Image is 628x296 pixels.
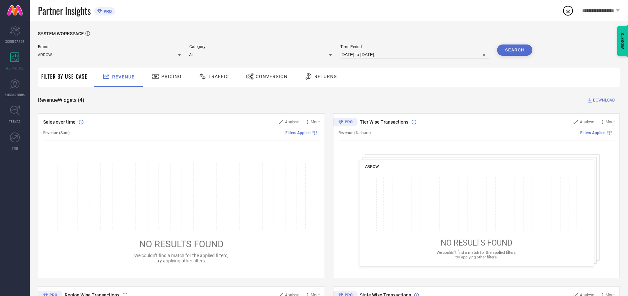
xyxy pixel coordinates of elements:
[38,97,84,104] span: Revenue Widgets ( 4 )
[189,44,332,49] span: Category
[285,120,299,124] span: Analyse
[440,238,512,248] span: NO RESULTS FOUND
[340,51,489,59] input: Select time period
[6,66,24,71] span: WORKSPACE
[580,120,594,124] span: Analyse
[12,146,18,151] span: FWD
[41,73,87,80] span: Filter By Use-Case
[256,74,288,79] span: Conversion
[38,44,181,49] span: Brand
[562,5,574,16] div: Open download list
[613,131,614,135] span: |
[285,131,311,135] span: Filters Applied
[580,131,606,135] span: Filters Applied
[38,31,84,36] span: SYSTEM WORKSPACE
[38,4,91,17] span: Partner Insights
[436,250,516,259] span: We couldn’t find a match for the applied filters, try applying other filters.
[365,164,379,169] span: ARROW
[102,9,112,14] span: PRO
[9,119,20,124] span: TRENDS
[43,131,70,135] span: Revenue (Sum)
[333,118,358,128] div: Premium
[134,253,228,263] span: We couldn’t find a match for the applied filters, try applying other filters.
[139,239,224,250] span: NO RESULTS FOUND
[593,97,615,104] span: DOWNLOAD
[112,74,135,79] span: Revenue
[279,120,283,124] svg: Zoom
[574,120,578,124] svg: Zoom
[338,131,371,135] span: Revenue (% share)
[606,120,614,124] span: More
[311,120,320,124] span: More
[208,74,229,79] span: Traffic
[340,44,489,49] span: Time Period
[319,131,320,135] span: |
[360,119,408,125] span: Tier Wise Transactions
[497,44,533,56] button: Search
[161,74,182,79] span: Pricing
[5,39,25,44] span: SCORECARDS
[5,92,25,97] span: SUGGESTIONS
[43,119,76,125] span: Sales over time
[314,74,337,79] span: Returns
